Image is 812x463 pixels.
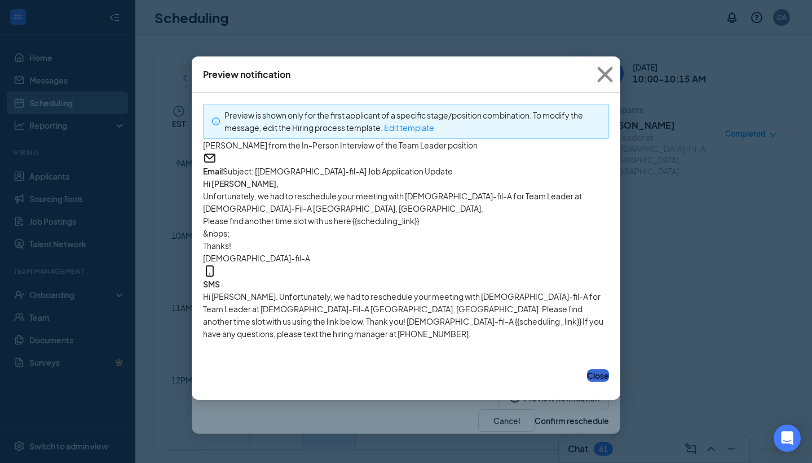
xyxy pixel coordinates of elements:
button: Close [587,369,609,382]
p: [DEMOGRAPHIC_DATA]-fil-A [203,252,609,264]
svg: MobileSms [203,264,217,278]
span: Email [203,151,609,176]
h4: Hi [PERSON_NAME], [203,177,609,190]
span: info-circle [212,117,220,125]
span: [PERSON_NAME] from the In-Person Interview of the Team Leader position [203,140,478,150]
div: Hi [PERSON_NAME]. Unfortunately, we had to reschedule your meeting with [DEMOGRAPHIC_DATA]-fil-A ... [203,290,609,340]
p: Please find another time slot with us here {{scheduling_link}} [203,215,609,227]
a: Edit template [384,123,434,133]
span: Subject: [[DEMOGRAPHIC_DATA]-fil-A] Job Application Update [223,166,453,176]
p: Thanks! [203,239,609,252]
div: Open Intercom Messenger [774,425,801,452]
svg: Cross [590,59,620,90]
span: &nbps; [203,228,230,238]
button: Close [590,56,620,93]
span: SMS [203,264,609,289]
span: Preview is shown only for the first applicant of a specific stage/position combination. To modify... [224,110,583,133]
svg: Email [203,151,217,165]
div: Preview notification [203,68,290,81]
p: Unfortunately, we had to reschedule your meeting with [DEMOGRAPHIC_DATA]-fil-A for Team Leader at... [203,190,609,215]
